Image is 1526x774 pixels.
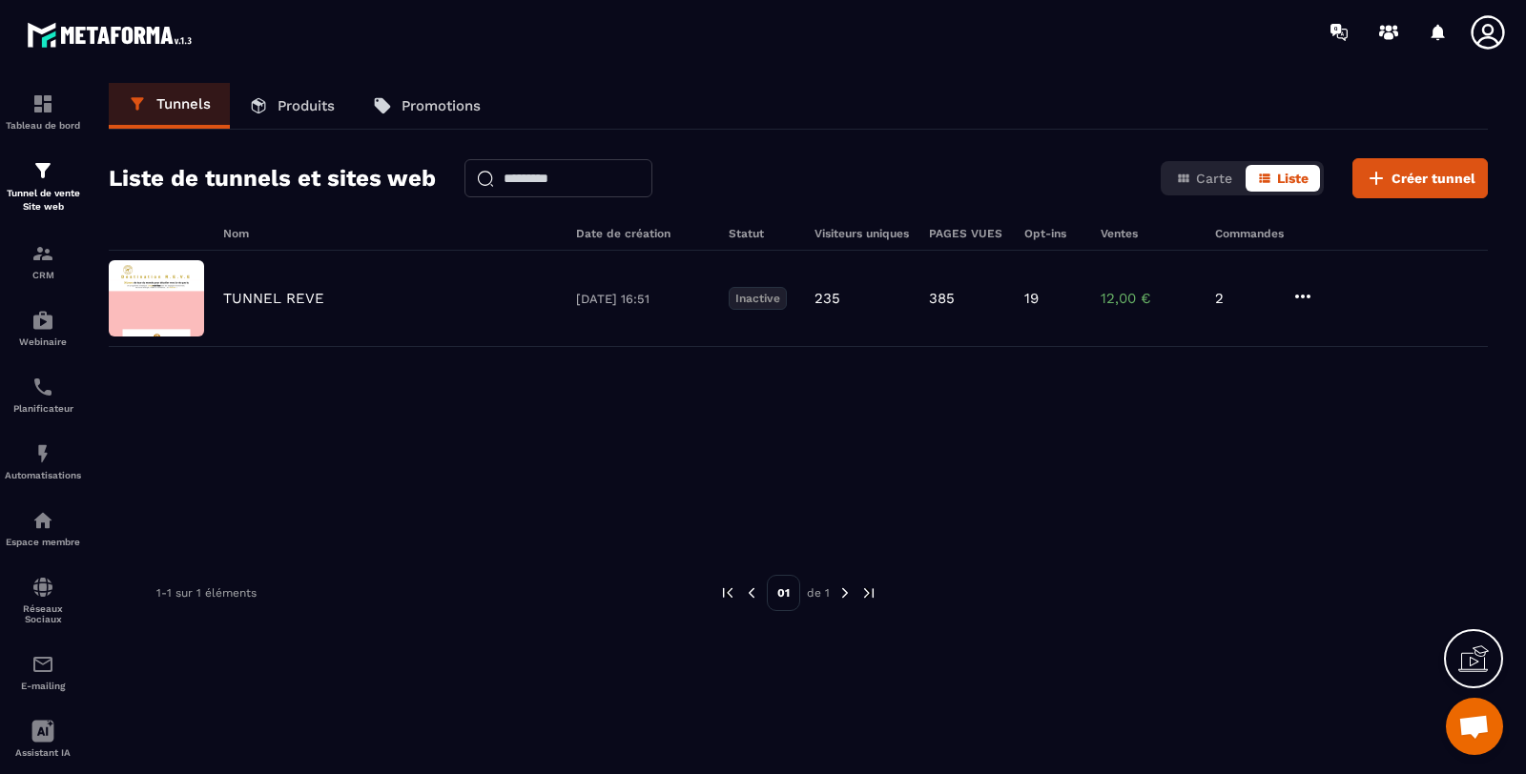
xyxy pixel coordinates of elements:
[354,83,500,129] a: Promotions
[230,83,354,129] a: Produits
[836,584,854,601] img: next
[1277,171,1309,186] span: Liste
[5,78,81,145] a: formationformationTableau de bord
[5,120,81,131] p: Tableau de bord
[1101,290,1196,307] p: 12,00 €
[5,428,81,495] a: automationsautomationsAutomatisations
[109,159,436,197] h2: Liste de tunnels et sites web
[576,227,710,240] h6: Date de création
[5,228,81,295] a: formationformationCRM
[5,603,81,624] p: Réseaux Sociaux
[1196,171,1232,186] span: Carte
[929,290,955,307] p: 385
[31,376,54,398] img: scheduler
[31,92,54,115] img: formation
[278,97,335,114] p: Produits
[156,95,211,112] p: Tunnels
[156,586,257,600] p: 1-1 sur 1 éléments
[1446,698,1503,755] div: Ouvrir le chat
[1215,290,1272,307] p: 2
[27,17,198,52] img: logo
[31,653,54,676] img: email
[223,227,557,240] h6: Nom
[5,187,81,214] p: Tunnel de vente Site web
[5,361,81,428] a: schedulerschedulerPlanificateur
[5,295,81,361] a: automationsautomationsWebinaire
[5,495,81,561] a: automationsautomationsEspace membre
[5,403,81,414] p: Planificateur
[109,83,230,129] a: Tunnels
[5,145,81,228] a: formationformationTunnel de vente Site web
[31,242,54,265] img: formation
[402,97,481,114] p: Promotions
[1101,227,1196,240] h6: Ventes
[5,336,81,347] p: Webinaire
[1246,165,1320,192] button: Liste
[31,159,54,182] img: formation
[929,227,1005,240] h6: PAGES VUES
[815,290,840,307] p: 235
[767,575,800,611] p: 01
[743,584,760,601] img: prev
[5,561,81,639] a: social-networksocial-networkRéseaux Sociaux
[5,681,81,691] p: E-mailing
[1352,158,1488,198] button: Créer tunnel
[1024,227,1082,240] h6: Opt-ins
[729,227,795,240] h6: Statut
[5,639,81,705] a: emailemailE-mailing
[1215,227,1284,240] h6: Commandes
[5,537,81,547] p: Espace membre
[1392,169,1475,188] span: Créer tunnel
[31,309,54,332] img: automations
[5,747,81,758] p: Assistant IA
[815,227,910,240] h6: Visiteurs uniques
[719,584,736,601] img: prev
[807,585,830,601] p: de 1
[860,584,877,601] img: next
[1165,165,1244,192] button: Carte
[729,287,787,310] p: Inactive
[31,509,54,532] img: automations
[5,705,81,772] a: Assistant IA
[31,442,54,465] img: automations
[576,292,710,306] p: [DATE] 16:51
[109,260,204,336] img: image
[5,270,81,280] p: CRM
[223,290,324,307] p: TUNNEL REVE
[1024,290,1039,307] p: 19
[5,470,81,480] p: Automatisations
[31,576,54,599] img: social-network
